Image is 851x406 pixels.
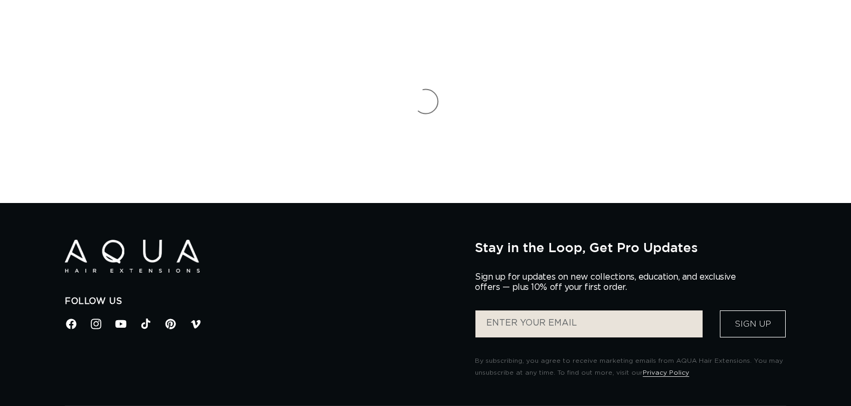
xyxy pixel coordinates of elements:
a: Privacy Policy [643,369,689,376]
h2: Follow Us [65,296,459,307]
p: By subscribing, you agree to receive marketing emails from AQUA Hair Extensions. You may unsubscr... [475,355,786,378]
h2: Stay in the Loop, Get Pro Updates [475,240,786,255]
p: Sign up for updates on new collections, education, and exclusive offers — plus 10% off your first... [475,272,745,293]
img: Aqua Hair Extensions [65,240,200,273]
button: Sign Up [720,310,786,337]
input: ENTER YOUR EMAIL [475,310,703,337]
